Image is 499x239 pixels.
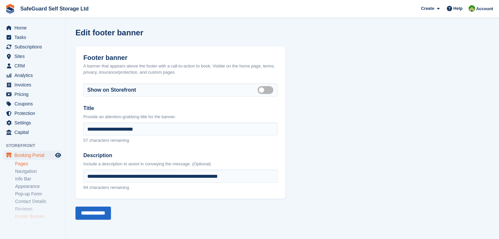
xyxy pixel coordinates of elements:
[15,183,62,190] a: Appearance
[83,114,176,120] div: Provide an attention-grabbing title for the banner.
[54,151,62,159] a: Preview store
[14,71,54,80] span: Analytics
[3,90,62,99] a: menu
[3,128,62,137] a: menu
[3,23,62,32] a: menu
[14,61,54,70] span: CRM
[14,23,54,32] span: Home
[89,138,129,143] span: characters remaining
[83,105,94,111] label: Title
[14,128,54,137] span: Capital
[15,176,62,182] a: Info Bar
[83,161,211,167] div: Include a description to assist in conveying the message. (Optional)
[14,99,54,108] span: Coupons
[3,118,62,127] a: menu
[15,168,62,175] a: Navigation
[83,185,88,190] span: 94
[15,206,62,212] a: Reviews
[75,28,143,37] h1: Edit footer banner
[83,138,88,143] span: 57
[14,42,54,51] span: Subscriptions
[14,80,54,89] span: Invoices
[83,153,112,158] label: Description
[3,42,62,51] a: menu
[14,118,54,127] span: Settings
[15,213,62,220] a: Footer Banner
[3,61,62,70] a: menu
[453,5,463,12] span: Help
[3,109,62,118] a: menu
[83,83,278,97] div: Show on Storefront
[476,6,493,12] span: Account
[6,142,65,149] span: Storefront
[14,109,54,118] span: Protection
[83,54,127,62] h2: Footer banner
[18,3,91,14] a: SafeGuard Self Storage Ltd
[3,52,62,61] a: menu
[89,185,129,190] span: characters remaining
[3,71,62,80] a: menu
[15,191,62,197] a: Pop-up Form
[468,5,475,12] img: James Harverson
[5,4,15,14] img: stora-icon-8386f47178a22dfd0bd8f6a31ec36ba5ce8667c1dd55bd0f319d3a0aa187defe.svg
[14,52,54,61] span: Sites
[3,99,62,108] a: menu
[14,151,54,160] span: Booking Portal
[83,63,278,76] div: A banner that appears above the footer with a call-to-action to book. Visible on the home page, t...
[15,198,62,205] a: Contact Details
[14,33,54,42] span: Tasks
[3,151,62,160] a: menu
[421,5,434,12] span: Create
[258,89,276,90] label: Visible on storefront
[14,90,54,99] span: Pricing
[15,161,62,167] a: Pages
[3,80,62,89] a: menu
[3,33,62,42] a: menu
[15,221,62,227] a: Configuration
